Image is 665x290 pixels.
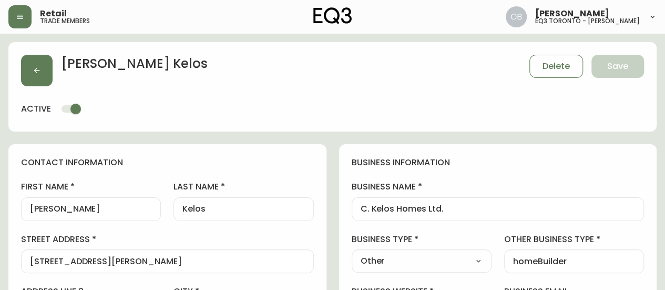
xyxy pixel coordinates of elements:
span: Retail [40,9,67,18]
label: first name [21,181,161,193]
span: Delete [543,61,570,72]
button: Delete [529,55,583,78]
h5: trade members [40,18,90,24]
label: business type [352,234,492,245]
label: last name [173,181,313,193]
img: 8e0065c524da89c5c924d5ed86cfe468 [506,6,527,27]
img: logo [313,7,352,24]
h4: active [21,103,51,115]
label: other business type [504,234,644,245]
label: street address [21,234,314,245]
span: [PERSON_NAME] [535,9,609,18]
h5: eq3 toronto - [PERSON_NAME] [535,18,640,24]
h2: [PERSON_NAME] Kelos [61,55,208,78]
h4: business information [352,157,644,168]
h4: contact information [21,157,314,168]
label: business name [352,181,644,193]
